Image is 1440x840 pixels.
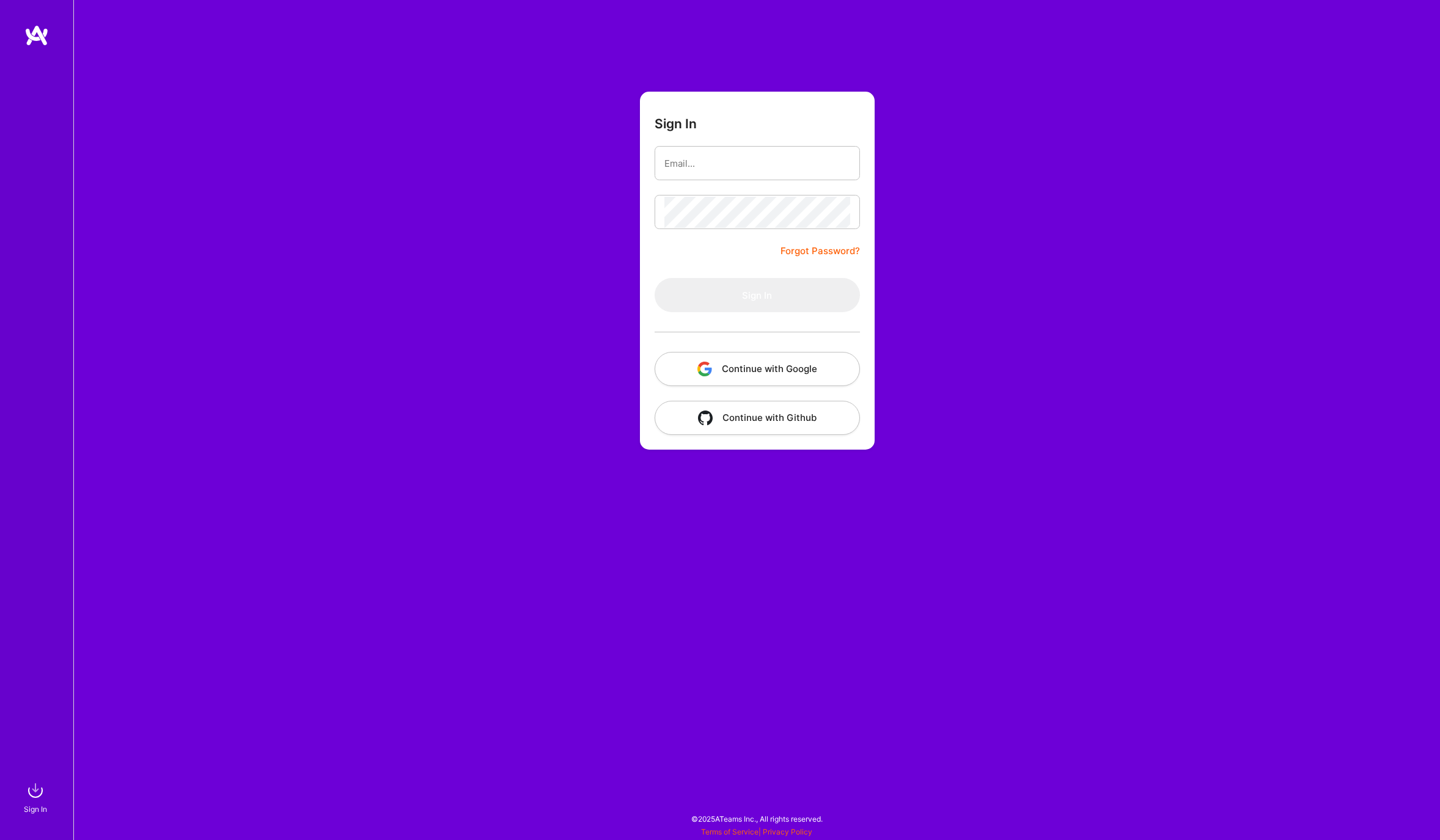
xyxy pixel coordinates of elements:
[655,116,697,131] h3: Sign In
[26,778,48,816] a: sign inSign In
[781,244,860,258] a: Forgot Password?
[697,362,712,376] img: icon
[655,352,860,386] button: Continue with Google
[655,401,860,435] button: Continue with Github
[701,827,812,836] span: |
[698,411,713,425] img: icon
[73,803,1440,834] div: © 2025 ATeams Inc., All rights reserved.
[24,24,49,46] img: logo
[664,148,850,179] input: Email...
[24,803,47,816] div: Sign In
[23,778,48,803] img: sign in
[763,827,812,836] a: Privacy Policy
[655,278,860,312] button: Sign In
[701,827,759,836] a: Terms of Service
